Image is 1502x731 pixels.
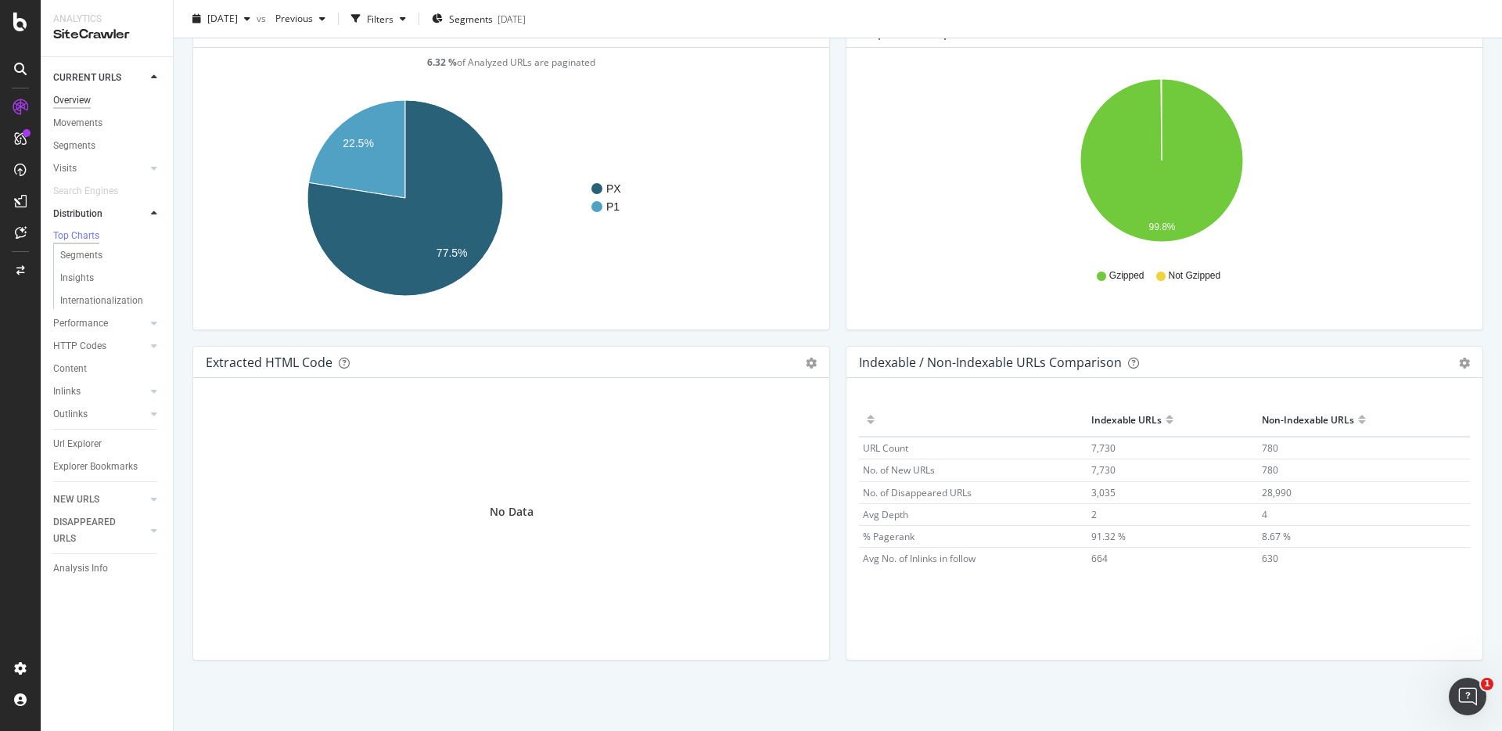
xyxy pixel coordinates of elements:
div: gear [806,358,817,369]
div: DISAPPEARED URLS [53,514,132,547]
div: Url Explorer [53,436,102,452]
button: Segments[DATE] [426,6,532,31]
span: Previous [269,12,313,25]
span: Not Gzipped [1169,269,1221,283]
span: 780 [1262,441,1278,455]
div: Indexable / Non-Indexable URLs Comparison [859,355,1122,370]
button: Previous [269,6,332,31]
a: CURRENT URLS [53,70,146,86]
a: Url Explorer [53,436,162,452]
span: 8.67 % [1262,530,1291,543]
text: 99.8% [1148,221,1175,232]
a: NEW URLS [53,492,146,508]
span: % Pagerank [863,530,914,543]
span: vs [257,12,269,25]
div: Search Engines [53,183,118,200]
span: 91.32 % [1091,530,1126,543]
strong: 6.32 % [427,56,457,69]
div: Segments [53,138,95,154]
span: 630 [1262,552,1278,565]
a: Top Charts [53,229,162,244]
div: Analytics [53,13,160,26]
div: Visits [53,160,77,177]
a: DISAPPEARED URLS [53,514,146,547]
div: NEW URLS [53,492,99,508]
div: SiteCrawler [53,26,160,44]
span: No. of New URLs [863,463,935,477]
text: PX [606,182,621,195]
span: Gzipped [1109,269,1144,283]
div: Filters [367,12,393,25]
text: 22.5% [343,137,374,149]
div: Non-Indexable URLs [1262,407,1354,432]
a: Analysis Info [53,560,162,577]
div: Explorer Bookmarks [53,459,138,475]
div: HTTP Codes [53,338,106,355]
span: 28,990 [1262,486,1292,499]
div: Indexable URLs [1091,407,1162,432]
div: Movements [53,115,102,131]
a: HTTP Codes [53,338,146,355]
span: 3,035 [1091,486,1116,499]
span: 2 [1091,508,1097,521]
svg: A chart. [206,73,811,317]
div: [DATE] [498,12,526,25]
div: Internationalization [60,293,143,309]
div: No Data [490,504,534,520]
button: Filters [345,6,412,31]
a: Distribution [53,206,146,222]
button: [DATE] [186,6,257,31]
a: Internationalization [60,293,162,309]
a: Explorer Bookmarks [53,459,162,475]
span: 1 [1481,678,1493,690]
a: Movements [53,115,162,131]
div: Extracted HTML Code [206,355,332,370]
text: 77.5% [437,247,468,259]
a: Content [53,361,162,377]
div: Distribution [53,206,102,222]
div: Outlinks [53,406,88,423]
span: of Analyzed URLs are paginated [427,56,595,69]
div: Analysis Info [53,560,108,577]
span: 7,730 [1091,463,1116,477]
div: Performance [53,315,108,332]
a: Overview [53,92,162,109]
span: Avg Depth [863,508,908,521]
span: 780 [1262,463,1278,477]
span: 7,730 [1091,441,1116,455]
div: CURRENT URLS [53,70,121,86]
a: Inlinks [53,384,146,400]
div: Top Charts [53,229,99,243]
a: Performance [53,315,146,332]
a: Segments [53,138,162,154]
div: Content [53,361,87,377]
a: Segments [60,247,162,264]
span: URL Count [863,441,908,455]
span: 2025 Aug. 26th [207,12,238,25]
div: Segments [60,247,102,264]
div: Overview [53,92,91,109]
div: gear [1459,358,1470,369]
iframe: Intercom live chat [1449,678,1486,715]
a: Search Engines [53,183,134,200]
span: 4 [1262,508,1267,521]
div: Inlinks [53,384,81,400]
span: 664 [1091,552,1108,565]
a: Visits [53,160,146,177]
a: Insights [60,270,162,286]
div: Insights [60,270,94,286]
span: Segments [449,12,493,25]
span: Avg No. of Inlinks in follow [863,552,976,565]
text: P1 [606,200,620,213]
a: Outlinks [53,406,146,423]
span: No. of Disappeared URLs [863,486,972,499]
svg: A chart. [859,73,1464,254]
